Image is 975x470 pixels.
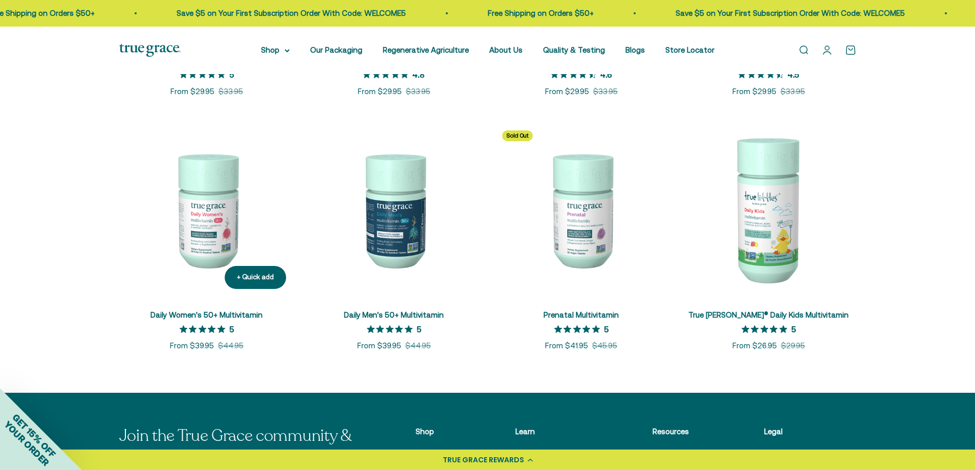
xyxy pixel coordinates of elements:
[545,85,589,98] sale-price: From $29.95
[515,426,601,438] p: Learn
[653,426,713,438] p: Resources
[593,85,618,98] compare-at-price: $33.95
[180,322,229,336] span: 5 out of 5 stars rating in total 14 reviews.
[310,46,362,54] a: Our Packaging
[229,69,234,79] p: 5
[443,455,524,465] div: TRUE GRACE REWARDS
[665,46,714,54] a: Store Locator
[225,266,286,289] button: + Quick add
[406,85,430,98] compare-at-price: $33.95
[177,7,406,19] p: Save $5 on Your First Subscription Order With Code: WELCOME5
[219,85,243,98] compare-at-price: $33.95
[367,322,417,336] span: 5 out of 5 stars rating in total 4 reviews.
[625,46,645,54] a: Blogs
[416,426,465,438] p: Shop
[781,85,805,98] compare-at-price: $33.95
[688,310,849,319] a: True [PERSON_NAME]® Daily Kids Multivitamin
[180,68,229,82] span: 5 out of 5 stars rating in total 12 reviews.
[545,340,588,352] sale-price: From $41.95
[738,68,788,82] span: 4.5 out of 5 stars rating in total 4 reviews.
[261,44,290,56] summary: Shop
[494,122,669,297] img: Daily Multivitamin to Support a Healthy Mom & Baby* For women during pre-conception, pregnancy, a...
[742,322,791,336] span: 5 out of 5 stars rating in total 6 reviews.
[732,340,777,352] sale-price: From $26.95
[383,46,469,54] a: Regenerative Agriculture
[119,122,294,297] img: Daily Multivitamin for Energy, Longevity, Heart Health, & Memory Support* L-ergothioneine to supp...
[543,46,605,54] a: Quality & Testing
[554,322,604,336] span: 5 out of 5 stars rating in total 4 reviews.
[781,340,805,352] compare-at-price: $29.95
[764,426,835,438] p: Legal
[229,324,234,334] p: 5
[732,85,776,98] sale-price: From $29.95
[307,122,482,297] img: Daily Men's 50+ Multivitamin
[357,340,401,352] sale-price: From $39.95
[788,69,799,79] p: 4.5
[600,69,612,79] p: 4.6
[489,46,523,54] a: About Us
[676,7,905,19] p: Save $5 on Your First Subscription Order With Code: WELCOME5
[344,310,444,319] a: Daily Men's 50+ Multivitamin
[218,340,244,352] compare-at-price: $44.95
[119,426,365,468] p: Join the True Grace community & save 15% on your first order.
[592,340,617,352] compare-at-price: $45.95
[791,324,796,334] p: 5
[363,68,413,82] span: 4.8 out of 5 stars rating in total 6 reviews.
[405,340,431,352] compare-at-price: $44.95
[237,272,274,283] div: + Quick add
[681,122,856,297] img: True Littles® Daily Kids Multivitamin
[604,324,609,334] p: 5
[358,85,402,98] sale-price: From $29.95
[544,310,619,319] a: Prenatal Multivitamin
[170,340,214,352] sale-price: From $39.95
[417,324,421,334] p: 5
[413,69,425,79] p: 4.8
[2,419,51,468] span: YOUR ORDER
[150,310,263,319] a: Daily Women's 50+ Multivitamin
[170,85,214,98] sale-price: From $29.95
[551,68,600,82] span: 4.6 out of 5 stars rating in total 25 reviews.
[10,412,58,459] span: GET 15% OFF
[488,9,594,17] a: Free Shipping on Orders $50+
